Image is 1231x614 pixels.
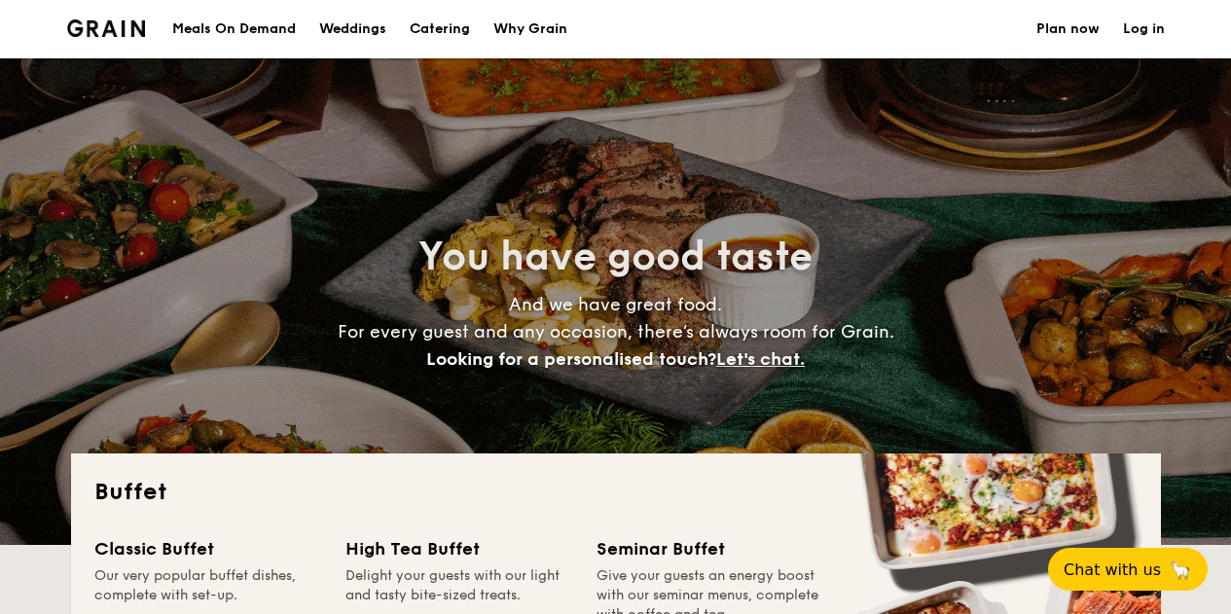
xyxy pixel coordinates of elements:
span: Chat with us [1064,560,1161,579]
a: Logotype [67,19,146,37]
h2: Buffet [94,477,1138,508]
span: 🦙 [1169,559,1192,581]
span: And we have great food. For every guest and any occasion, there’s always room for Grain. [338,294,894,370]
span: Let's chat. [716,348,805,370]
span: You have good taste [418,234,813,280]
button: Chat with us🦙 [1048,548,1208,591]
div: Classic Buffet [94,535,322,562]
div: High Tea Buffet [345,535,573,562]
span: Looking for a personalised touch? [426,348,716,370]
img: Grain [67,19,146,37]
div: Seminar Buffet [597,535,824,562]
